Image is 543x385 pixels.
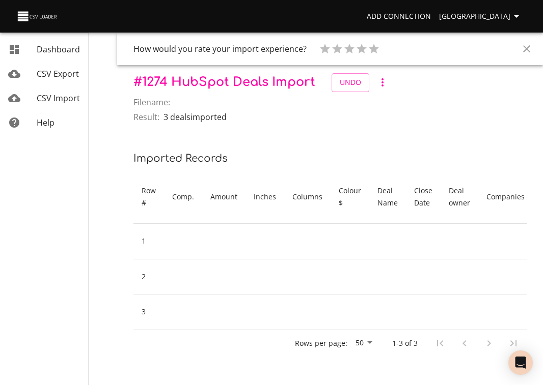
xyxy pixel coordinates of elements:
td: 2 [133,259,164,294]
th: Row # [133,170,164,224]
td: 3 [133,294,164,330]
div: 50 [351,336,376,351]
th: Inches [246,170,284,224]
p: 1-3 of 3 [392,338,418,348]
th: Companies [478,170,533,224]
th: Deal owner [441,170,478,224]
span: Add Connection [367,10,431,23]
img: CSV Loader [16,9,59,23]
button: Undo [332,73,369,92]
span: Filename: [133,96,170,108]
span: # 1274 HubSpot Deals Import [133,75,315,89]
span: CSV Import [37,93,80,104]
a: Add Connection [363,7,435,26]
span: Result: [133,111,159,123]
th: Amount [202,170,246,224]
th: Deal Name [369,170,406,224]
span: Help [37,117,55,128]
button: [GEOGRAPHIC_DATA] [435,7,527,26]
span: [GEOGRAPHIC_DATA] [439,10,523,23]
h6: How would you rate your import experience? [133,42,307,56]
th: Comp. [164,170,202,224]
th: Close Date [406,170,441,224]
span: CSV Export [37,68,79,79]
p: Rows per page: [295,338,347,348]
div: Open Intercom Messenger [508,350,533,375]
th: Colour $ [331,170,369,224]
span: Imported records [133,153,228,164]
th: Columns [284,170,331,224]
span: Undo [340,76,361,89]
p: 3 deals imported [164,111,227,123]
button: Close [514,37,539,61]
td: 1 [133,224,164,259]
span: Dashboard [37,44,80,55]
